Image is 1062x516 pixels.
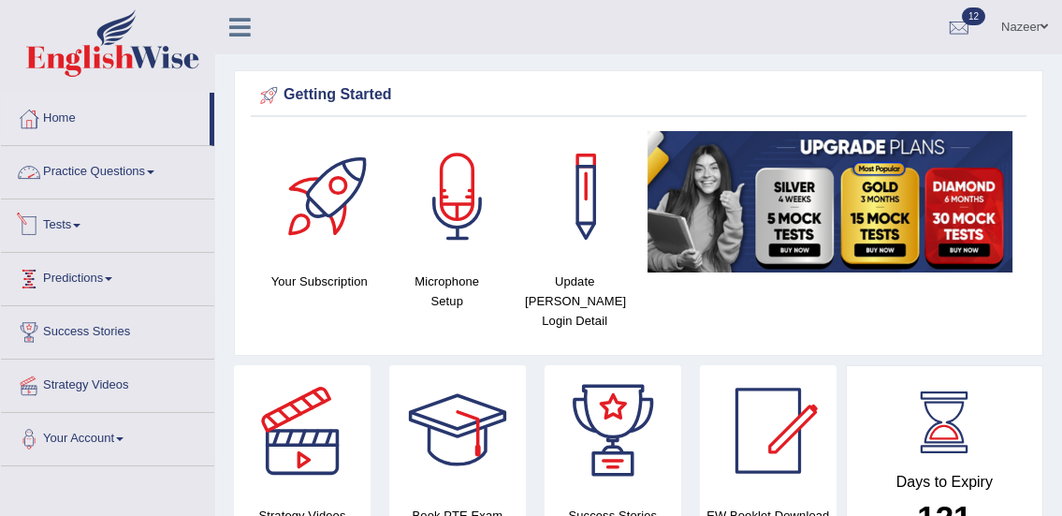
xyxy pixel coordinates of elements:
[1,413,214,460] a: Your Account
[392,272,501,311] h4: Microphone Setup
[1,306,214,353] a: Success Stories
[1,199,214,246] a: Tests
[520,272,629,331] h4: Update [PERSON_NAME] Login Detail
[647,131,1012,273] img: small5.jpg
[867,474,1022,491] h4: Days to Expiry
[1,93,210,140] a: Home
[1,360,214,406] a: Strategy Videos
[1,253,214,300] a: Predictions
[255,81,1022,110] div: Getting Started
[1,146,214,193] a: Practice Questions
[962,7,985,25] span: 12
[265,272,373,291] h4: Your Subscription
